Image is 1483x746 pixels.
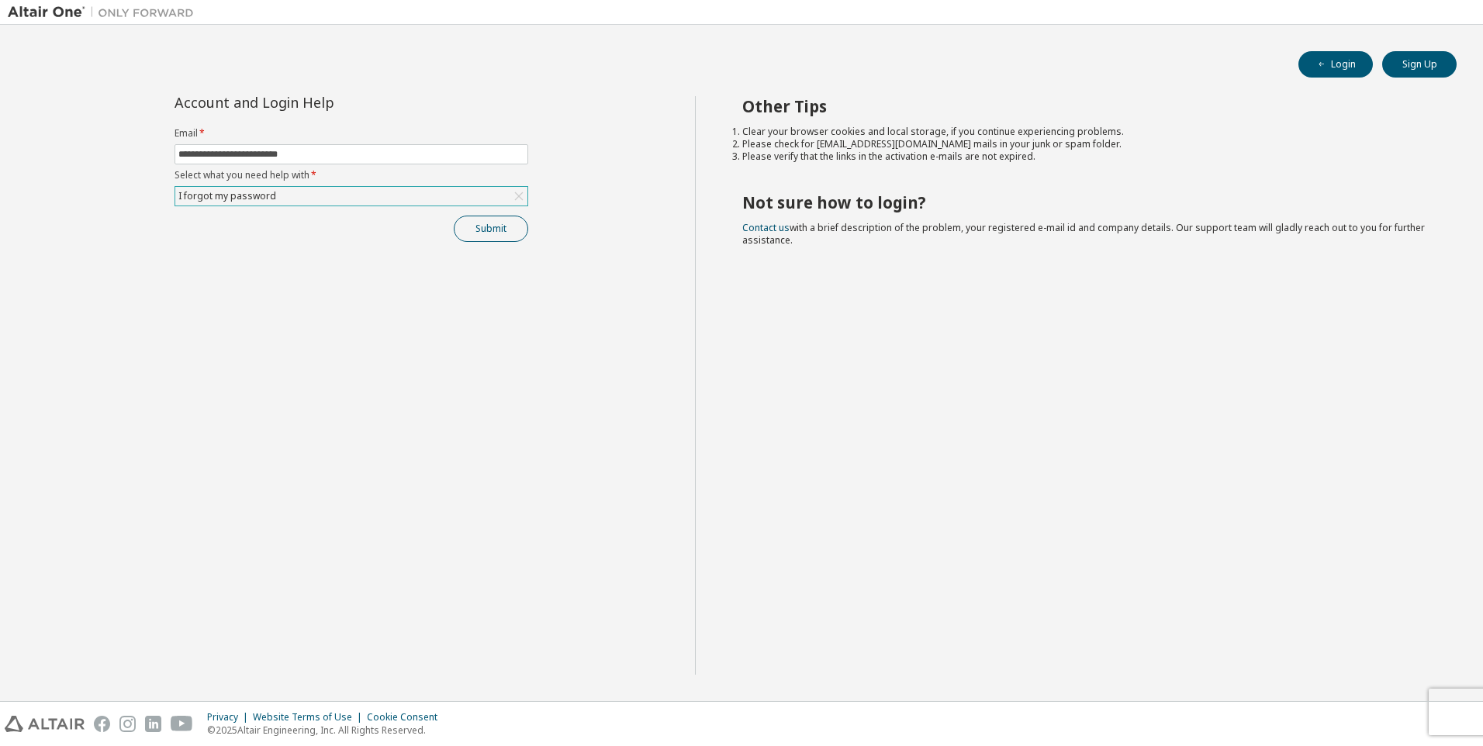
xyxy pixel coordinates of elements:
[742,96,1429,116] h2: Other Tips
[207,711,253,724] div: Privacy
[207,724,447,737] p: © 2025 Altair Engineering, Inc. All Rights Reserved.
[175,187,527,205] div: I forgot my password
[8,5,202,20] img: Altair One
[742,221,1425,247] span: with a brief description of the problem, your registered e-mail id and company details. Our suppo...
[1382,51,1457,78] button: Sign Up
[176,188,278,205] div: I forgot my password
[742,126,1429,138] li: Clear your browser cookies and local storage, if you continue experiencing problems.
[1298,51,1373,78] button: Login
[454,216,528,242] button: Submit
[742,138,1429,150] li: Please check for [EMAIL_ADDRESS][DOMAIN_NAME] mails in your junk or spam folder.
[94,716,110,732] img: facebook.svg
[175,127,528,140] label: Email
[171,716,193,732] img: youtube.svg
[175,96,458,109] div: Account and Login Help
[253,711,367,724] div: Website Terms of Use
[742,221,790,234] a: Contact us
[119,716,136,732] img: instagram.svg
[175,169,528,181] label: Select what you need help with
[742,192,1429,212] h2: Not sure how to login?
[5,716,85,732] img: altair_logo.svg
[145,716,161,732] img: linkedin.svg
[742,150,1429,163] li: Please verify that the links in the activation e-mails are not expired.
[367,711,447,724] div: Cookie Consent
